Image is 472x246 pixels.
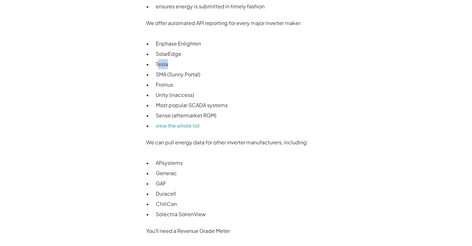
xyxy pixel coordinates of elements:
p: We can pull energy data for other inverter manufacturers, including: [146,137,326,148]
p: Fronius [156,80,326,90]
p: APsystems [156,158,326,168]
p: We offer automated API reporting for every major inverter maker: [146,18,326,28]
p: Sense (aftermarket RGM) [156,110,326,121]
p: Unity (inaccess) [156,90,326,100]
a: view the whole list [156,122,200,129]
p: ChiliCon [156,199,326,209]
p: Enphase Enlighten [156,38,326,49]
p: Generac [156,168,326,178]
p: Tesla [156,59,326,69]
p: You'll need a Revenue Grade Meter [146,226,326,236]
p: Solectria SolrenView [156,209,326,219]
p: SMA (Sunny Portal) [156,69,326,80]
p: GAF [156,178,326,189]
p: Most popular SCADA systems [156,100,326,110]
p: ensures energy is submitted in timely fashion [156,1,326,12]
p: SolarEdge [156,49,326,59]
p: Duracell [156,189,326,199]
